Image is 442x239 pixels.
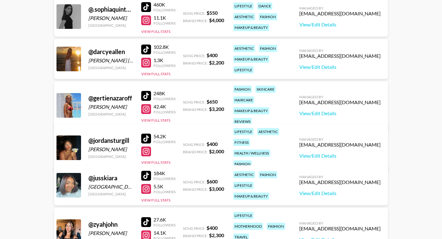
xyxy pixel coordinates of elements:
[88,137,134,144] div: @ jordansturgill
[153,63,176,68] div: Followers
[233,66,254,73] div: lifestyle
[183,107,208,112] span: Brand Price:
[88,23,134,28] div: [GEOGRAPHIC_DATA]
[88,154,134,159] div: [GEOGRAPHIC_DATA]
[183,150,208,154] span: Brand Price:
[153,183,176,190] div: 5.5K
[233,118,252,125] div: reviews
[153,21,176,25] div: Followers
[257,128,279,135] div: aesthetic
[233,56,269,63] div: makeup & beauty
[88,57,134,64] div: [PERSON_NAME] [PERSON_NAME]
[299,221,381,225] div: Managed By
[153,190,176,194] div: Followers
[153,139,176,144] div: Followers
[233,24,269,31] div: makeup & beauty
[233,223,263,230] div: motherhood
[153,223,176,227] div: Followers
[141,160,170,165] button: View Full Stats
[153,217,176,223] div: 27.6K
[183,187,208,192] span: Brand Price:
[88,192,134,196] div: [GEOGRAPHIC_DATA]
[259,13,277,20] div: fashion
[153,50,176,55] div: Followers
[299,53,381,59] div: [EMAIL_ADDRESS][DOMAIN_NAME]
[183,61,208,65] span: Brand Price:
[207,99,218,104] strong: $ 650
[88,104,134,110] div: [PERSON_NAME]
[299,48,381,53] div: Managed By
[183,11,205,16] span: Song Price:
[88,6,134,13] div: @ .sophiaquintero
[183,18,208,23] span: Brand Price:
[299,99,381,105] div: [EMAIL_ADDRESS][DOMAIN_NAME]
[153,110,176,114] div: Followers
[259,45,277,52] div: fashion
[299,10,381,17] div: [EMAIL_ADDRESS][DOMAIN_NAME]
[233,45,255,52] div: aesthetic
[153,2,176,8] div: 460K
[209,186,224,192] strong: $ 3,000
[233,139,250,146] div: fitness
[299,225,381,232] div: [EMAIL_ADDRESS][DOMAIN_NAME]
[233,212,254,219] div: lifestyle
[233,160,252,167] div: fashion
[88,48,134,56] div: @ darcyeallen
[209,148,224,154] strong: $ 2,000
[88,146,134,152] div: [PERSON_NAME]
[153,90,176,96] div: 248K
[88,230,134,236] div: [PERSON_NAME]
[88,184,134,190] div: [GEOGRAPHIC_DATA]
[233,13,255,20] div: aesthetic
[183,233,208,238] span: Brand Price:
[141,29,170,34] button: View Full Stats
[233,2,254,10] div: lifestyle
[153,133,176,139] div: 54.2K
[141,72,170,76] button: View Full Stats
[207,141,218,147] strong: $ 400
[299,22,381,28] a: View/Edit Details
[209,232,224,238] strong: $ 2,300
[259,171,277,178] div: fashion
[88,65,134,70] div: [GEOGRAPHIC_DATA]
[153,44,176,50] div: 102.8K
[233,182,254,189] div: lifestyle
[299,153,381,159] a: View/Edit Details
[183,142,205,147] span: Song Price:
[299,137,381,142] div: Managed By
[207,178,218,184] strong: $ 600
[267,223,285,230] div: fashion
[299,64,381,70] a: View/Edit Details
[183,226,205,231] span: Song Price:
[207,52,218,58] strong: $ 400
[183,180,205,184] span: Song Price:
[233,86,252,93] div: fashion
[299,190,381,196] a: View/Edit Details
[88,15,134,21] div: [PERSON_NAME]
[233,107,269,114] div: makeup & beauty
[299,95,381,99] div: Managed By
[299,6,381,10] div: Managed By
[209,60,224,65] strong: $ 2,200
[153,15,176,21] div: 11.1K
[153,96,176,101] div: Followers
[88,221,134,228] div: @ zyahjohn
[299,110,381,116] a: View/Edit Details
[299,179,381,185] div: [EMAIL_ADDRESS][DOMAIN_NAME]
[153,170,176,176] div: 184K
[233,96,254,104] div: haircare
[257,2,272,10] div: dance
[153,230,176,236] div: 14.1K
[233,128,254,135] div: lifestyle
[299,174,381,179] div: Managed By
[207,225,218,231] strong: $ 400
[255,86,276,93] div: skincare
[233,193,269,200] div: makeup & beauty
[88,94,134,102] div: @ gertienazaroff
[153,104,176,110] div: 42.4K
[207,10,218,16] strong: $ 550
[299,142,381,148] div: [EMAIL_ADDRESS][DOMAIN_NAME]
[183,53,205,58] span: Song Price:
[233,171,255,178] div: aesthetic
[233,150,270,157] div: health / wellness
